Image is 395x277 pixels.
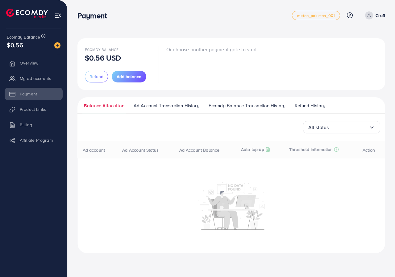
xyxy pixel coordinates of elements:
button: Add balance [112,71,146,82]
span: Add balance [117,73,141,80]
p: $0.56 USD [85,54,121,61]
button: Refund [85,71,108,82]
span: Ecomdy Balance Transaction History [209,102,285,109]
a: Craft [363,11,385,19]
span: Refund [89,73,103,80]
h3: Payment [77,11,112,20]
div: Search for option [303,121,380,133]
p: Craft [376,12,385,19]
input: Search for option [329,123,369,132]
span: Ecomdy Balance [85,47,118,52]
span: Ad Account Transaction History [134,102,199,109]
img: image [54,42,60,48]
span: metap_pakistan_001 [297,14,335,18]
span: All status [308,123,329,132]
img: menu [54,12,61,19]
p: Or choose another payment gate to start [166,46,257,53]
a: metap_pakistan_001 [292,11,340,20]
span: Ecomdy Balance [7,34,40,40]
span: $0.56 [7,40,23,49]
img: logo [6,9,48,18]
span: Refund History [295,102,325,109]
span: Balance Allocation [84,102,124,109]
